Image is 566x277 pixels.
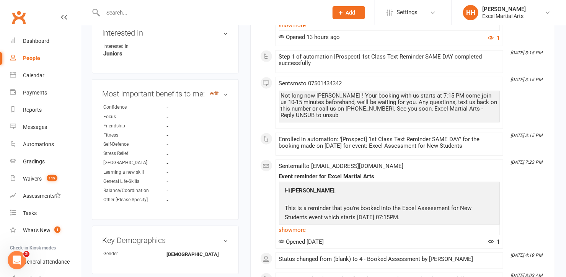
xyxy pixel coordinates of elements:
i: [DATE] 7:23 PM [511,160,542,165]
strong: [DEMOGRAPHIC_DATA] [166,251,219,257]
div: Focus [103,113,166,121]
h3: Interested in [102,29,228,37]
div: Confidence [103,104,166,111]
div: Friendship [103,122,166,130]
a: Dashboard [10,33,81,50]
strong: - [166,105,210,111]
span: Sent email to [EMAIL_ADDRESS][DOMAIN_NAME] [279,163,404,169]
strong: - [166,132,210,138]
iframe: Intercom live chat [8,251,26,269]
strong: - [166,142,210,147]
div: [PERSON_NAME] [482,6,526,13]
a: Reports [10,101,81,119]
strong: - [166,188,210,194]
div: Excel Martial Arts [482,13,526,20]
span: 1 [488,238,500,245]
div: General attendance [23,259,70,265]
strong: - [166,160,210,166]
div: Waivers [23,176,42,182]
div: Self-Defence [103,141,166,148]
span: 119 [47,175,57,181]
div: Learning a new skill [103,169,166,176]
strong: - [166,169,210,175]
span: Opened 13 hours ago [279,34,340,41]
span: Add [346,10,356,16]
a: show more [279,20,500,31]
i: [DATE] 3:15 PM [511,77,542,82]
strong: - [166,114,210,120]
p: Hi , [283,186,496,197]
span: Opened [DATE] [279,238,324,245]
button: Add [333,6,365,19]
i: [DATE] 4:19 PM [511,253,542,258]
strong: [PERSON_NAME] [291,187,335,194]
div: Assessments [23,193,61,199]
div: Automations [23,141,54,147]
span: Settings [396,4,418,21]
a: Calendar [10,67,81,84]
div: General Life-Skills [103,178,166,185]
a: Messages [10,119,81,136]
i: [DATE] 3:15 PM [511,133,542,138]
div: HH [463,5,478,20]
div: Balance/Coordination [103,187,166,194]
a: Tasks [10,205,81,222]
span: 2 [23,251,29,257]
p: This is a reminder that you're booked into the Excel Assessment for New Students event which star... [283,204,496,224]
div: Status changed from (blank) to 4 - Booked Assessment by [PERSON_NAME] [279,256,500,262]
div: Fitness [103,132,166,139]
div: Step 1 of automation [Prospect] 1st Class Text Reminder SAME DAY completed successfully [279,54,500,67]
span: Sent sms to 07501434342 [279,80,342,87]
a: General attendance kiosk mode [10,253,81,270]
div: Enrolled in automation: '[Prospect] 1st Class Text Reminder SAME DAY' for the booking made on [DA... [279,136,500,149]
span: 1 [54,226,60,233]
i: [DATE] 3:15 PM [511,50,542,55]
div: Payments [23,90,47,96]
a: Automations [10,136,81,153]
a: Clubworx [9,8,28,27]
a: Waivers 119 [10,170,81,187]
div: Calendar [23,72,44,78]
strong: - [166,197,210,203]
a: Gradings [10,153,81,170]
div: Event reminder for Excel Martial Arts [279,173,500,180]
div: Other [Please Specify] [103,196,166,204]
a: Assessments [10,187,81,205]
strong: - [166,151,210,157]
strong: - [166,179,210,184]
div: Messages [23,124,47,130]
input: Search... [101,7,323,18]
a: What's New1 [10,222,81,239]
div: What's New [23,227,51,233]
a: Payments [10,84,81,101]
button: 1 [488,34,500,43]
div: Dashboard [23,38,49,44]
div: People [23,55,40,61]
strong: - [166,123,210,129]
div: Interested in [103,43,166,50]
div: Not long now [PERSON_NAME] ! Your booking with us starts at 7:15 PM come join us 10-15 minutes be... [281,93,498,119]
a: show more [279,225,500,235]
strong: Juniors [103,50,228,57]
a: People [10,50,81,67]
div: Gender [103,250,166,257]
a: edit [210,90,219,97]
div: Gradings [23,158,45,165]
h3: Most Important benefits to me: [102,90,228,98]
h3: Key Demographics [102,236,228,244]
div: [GEOGRAPHIC_DATA] [103,159,166,166]
div: Reports [23,107,42,113]
div: Tasks [23,210,37,216]
div: Stress Relief [103,150,166,157]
